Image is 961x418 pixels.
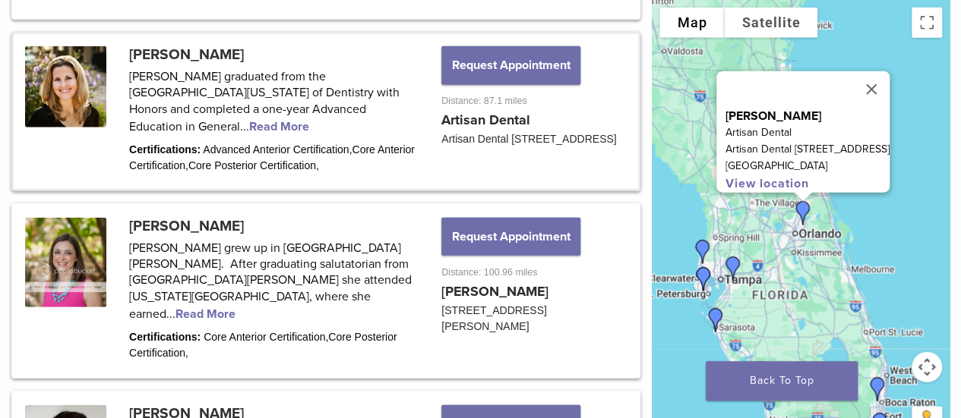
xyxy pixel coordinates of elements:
[853,71,890,108] button: Close
[742,355,779,391] div: Dr. Rachel Donovan
[715,250,751,287] div: Dr. Larry Saylor
[684,234,721,270] div: Dr. Seema Amin
[912,352,942,382] button: Map camera controls
[724,8,817,38] button: Show satellite imagery
[785,195,821,231] div: Dr. Mary Isaacs
[706,361,858,401] a: Back To Top
[725,108,890,124] p: [PERSON_NAME]
[725,124,890,141] p: Artisan Dental
[659,8,724,38] button: Show street map
[697,302,734,338] div: Dr. Hank Michael
[441,46,580,84] button: Request Appointment
[725,158,890,174] p: [GEOGRAPHIC_DATA]
[441,218,580,256] button: Request Appointment
[725,141,890,158] p: Artisan Dental [STREET_ADDRESS]
[685,261,722,297] div: Dr. Phong Phane
[725,176,809,191] a: View location
[912,8,942,38] button: Toggle fullscreen view
[859,371,896,407] div: Dr. Armando Ponte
